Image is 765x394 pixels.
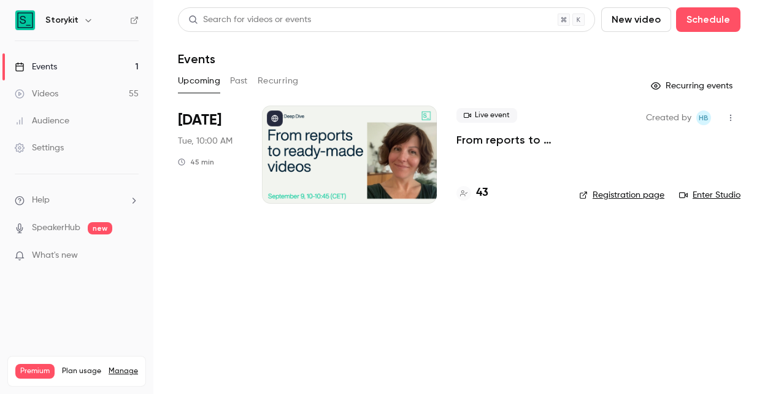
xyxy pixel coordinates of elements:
[32,194,50,207] span: Help
[601,7,671,32] button: New video
[88,222,112,234] span: new
[62,366,101,376] span: Plan usage
[645,76,740,96] button: Recurring events
[15,61,57,73] div: Events
[456,108,517,123] span: Live event
[230,71,248,91] button: Past
[456,185,488,201] a: 43
[579,189,664,201] a: Registration page
[178,135,233,147] span: Tue, 10:00 AM
[696,110,711,125] span: Heidi Bordal
[15,88,58,100] div: Videos
[15,364,55,379] span: Premium
[476,185,488,201] h4: 43
[15,142,64,154] div: Settings
[45,14,79,26] h6: Storykit
[178,71,220,91] button: Upcoming
[109,366,138,376] a: Manage
[178,106,242,204] div: Sep 9 Tue, 10:00 AM (Europe/Stockholm)
[178,110,221,130] span: [DATE]
[679,189,740,201] a: Enter Studio
[676,7,740,32] button: Schedule
[456,133,559,147] a: From reports to ready-made videos
[178,52,215,66] h1: Events
[15,10,35,30] img: Storykit
[646,110,691,125] span: Created by
[32,222,80,234] a: SpeakerHub
[15,115,69,127] div: Audience
[258,71,299,91] button: Recurring
[32,249,78,262] span: What's new
[699,110,709,125] span: HB
[15,194,139,207] li: help-dropdown-opener
[188,14,311,26] div: Search for videos or events
[178,157,214,167] div: 45 min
